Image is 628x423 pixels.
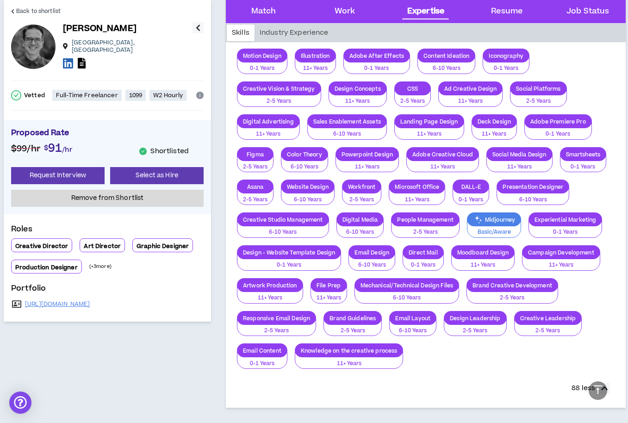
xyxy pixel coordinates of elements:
[342,188,381,205] button: 2-5 Years
[514,319,582,336] button: 2-5 Years
[395,118,464,125] p: Landing Page Design
[355,282,459,289] p: Mechanical/Technical Design Files
[110,167,204,184] button: Select as Hire
[243,261,335,269] p: 0-1 Years
[243,196,267,204] p: 2-5 Years
[243,228,323,236] p: 6-10 Years
[459,196,483,204] p: 0-1 Years
[348,196,375,204] p: 2-5 Years
[400,97,425,106] p: 2-5 Years
[407,151,479,158] p: Adobe Creative Cloud
[295,52,336,59] p: Illustration
[237,347,287,354] p: Email Content
[453,183,489,190] p: DALL-E
[395,327,430,335] p: 6-10 Years
[15,264,78,271] p: Production Designer
[409,261,438,269] p: 0-1 Years
[336,151,398,158] p: Powerpoint Design
[390,315,436,322] p: Email Layout
[342,183,381,190] p: Workfront
[403,249,443,256] p: Direct Mail
[11,190,204,207] button: Remove from Shortlist
[516,97,560,106] p: 2-5 Years
[237,188,274,205] button: 2-5 Years
[150,147,189,156] p: Shortlisted
[503,196,563,204] p: 6-10 Years
[335,6,355,18] div: Work
[486,155,553,173] button: 11+ Years
[237,85,321,92] p: Creative Vision & Strategy
[281,188,335,205] button: 6-10 Years
[324,315,381,322] p: Brand Guidelines
[255,25,334,41] div: Industry Experience
[349,64,404,73] p: 0-1 Years
[522,253,600,271] button: 11+ Years
[510,89,566,107] button: 2-5 Years
[227,25,255,41] div: Skills
[497,183,569,190] p: Presentation Designer
[9,392,31,414] div: Open Intercom Messenger
[389,319,436,336] button: 6-10 Years
[392,216,459,223] p: People Management
[329,85,386,92] p: Design Concepts
[329,89,387,107] button: 11+ Years
[444,97,497,106] p: 11+ Years
[354,286,460,304] button: 6-10 Years
[139,148,147,155] span: check-circle
[406,155,479,173] button: 11+ Years
[529,216,602,223] p: Experiential Marketing
[287,163,322,171] p: 6-10 Years
[237,56,287,74] button: 0-1 Years
[510,85,566,92] p: Social Platforms
[48,140,62,156] span: 91
[572,383,595,393] p: 88 less
[313,130,381,138] p: 6-10 Years
[237,89,321,107] button: 2-5 Years
[483,52,529,59] p: Iconography
[497,188,569,205] button: 6-10 Years
[524,122,592,140] button: 0-1 Years
[394,89,431,107] button: 2-5 Years
[311,282,347,289] p: File Prep
[84,243,121,250] p: Art Director
[129,92,143,99] p: 1099
[11,90,21,100] span: check-circle
[62,145,72,155] span: /hr
[394,122,464,140] button: 11+ Years
[528,261,594,269] p: 11+ Years
[281,183,334,190] p: Website Design
[444,319,506,336] button: 2-5 Years
[11,283,204,298] p: Portfolio
[243,64,281,73] p: 0-1 Years
[451,253,515,271] button: 11+ Years
[243,294,297,302] p: 11+ Years
[251,6,276,18] div: Match
[397,228,453,236] p: 2-5 Years
[323,319,382,336] button: 2-5 Years
[243,130,294,138] p: 11+ Years
[153,92,183,99] p: W2 Hourly
[237,118,299,125] p: Digital Advertising
[361,294,454,302] p: 6-10 Years
[467,282,558,289] p: Brand Creative Development
[566,163,601,171] p: 0-1 Years
[452,249,514,256] p: Moodboard Design
[592,384,603,395] span: vertical-align-top
[237,286,303,304] button: 11+ Years
[24,92,45,99] p: Vetted
[467,216,521,223] p: Midjourney
[453,188,489,205] button: 0-1 Years
[237,249,341,256] p: Design - Website Template Design
[473,228,515,236] p: Basic/Aware
[243,327,310,335] p: 2-5 Years
[489,64,523,73] p: 0-1 Years
[354,261,389,269] p: 6-10 Years
[16,7,61,16] span: Back to shortlist
[391,220,459,238] button: 2-5 Years
[15,243,68,250] p: Creative Director
[307,122,387,140] button: 6-10 Years
[467,220,521,238] button: Basic/Aware
[535,228,596,236] p: 0-1 Years
[25,300,90,308] a: [URL][DOMAIN_NAME]
[237,122,300,140] button: 11+ Years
